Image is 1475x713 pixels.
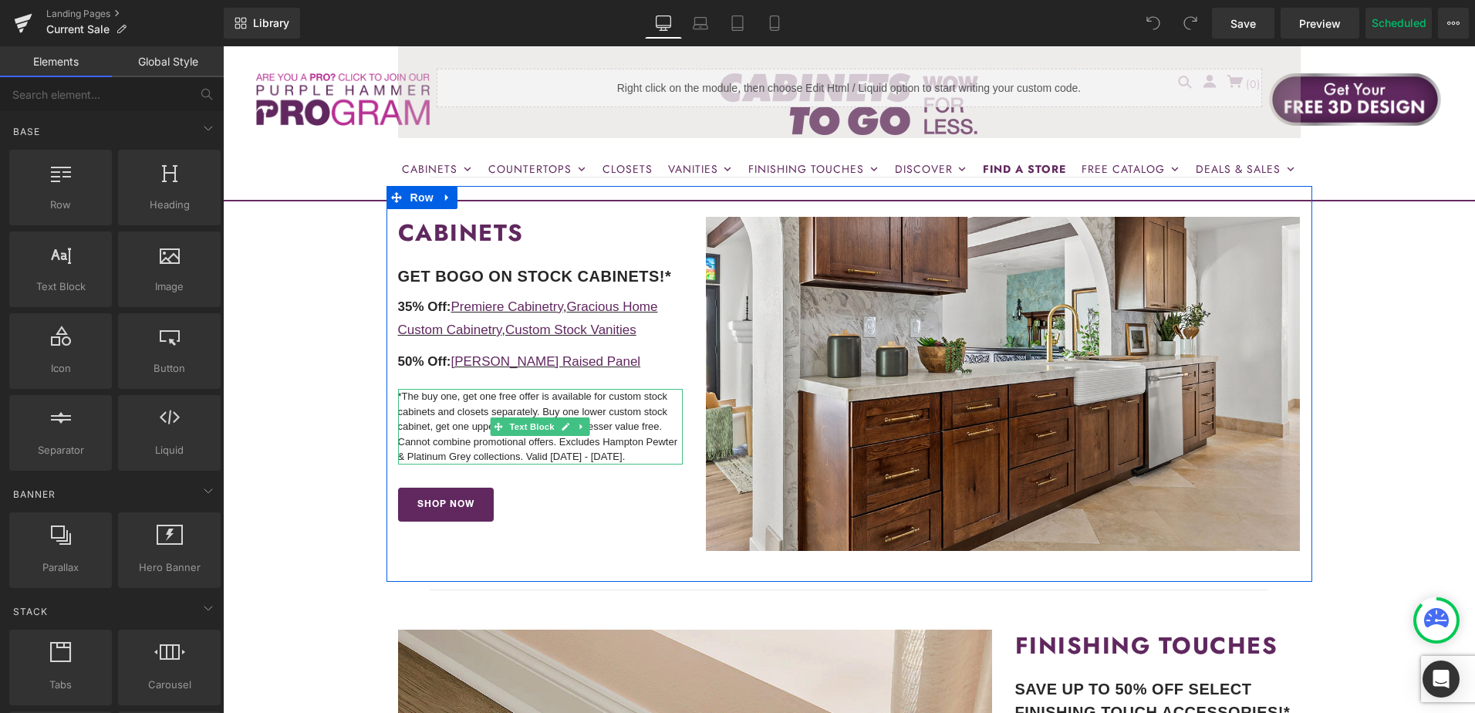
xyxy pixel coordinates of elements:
[1175,8,1206,39] button: Redo
[682,8,719,39] a: Laptop
[123,279,216,295] span: Image
[175,253,228,268] span: 35% Off:
[175,170,301,203] strong: CABINETS
[1438,8,1469,39] button: More
[12,604,49,619] span: Stack
[14,559,107,576] span: Parallax
[175,221,449,238] b: GET BOGO ON STOCK CABINETS!*
[184,140,214,163] span: Row
[253,16,289,30] span: Library
[792,583,1055,616] b: FINISHING TOUCHES
[123,442,216,458] span: Liquid
[14,197,107,213] span: Row
[175,253,435,292] span: , ,
[224,8,300,39] a: New Library
[14,279,107,295] span: Text Block
[175,308,228,323] span: 50% Off:
[12,487,57,502] span: Banner
[282,276,413,291] a: Custom Stock Vanities
[175,441,271,475] a: SHOP NOW
[1281,8,1359,39] a: Preview
[175,253,435,292] a: Gracious Home Custom Cabinetry
[46,8,224,20] a: Landing Pages
[792,634,1068,674] b: SAVE UP TO 50% OFF SELECT FINISHING TOUCH ACCESSORIES!*
[14,360,107,377] span: Icon
[351,371,367,390] a: Expand / Collapse
[1365,8,1432,39] button: Scheduled
[483,171,1077,505] img: Buy One, Get One Free Sale!
[1423,661,1460,698] div: Open Intercom Messenger
[756,8,793,39] a: Mobile
[284,371,335,390] span: Text Block
[214,140,235,163] a: Expand / Collapse
[123,197,216,213] span: Heading
[228,253,339,268] a: Premiere Cabinetry
[14,677,107,693] span: Tabs
[645,8,682,39] a: Desktop
[123,559,216,576] span: Hero Banner
[123,677,216,693] span: Carousel
[46,23,110,35] span: Current Sale
[1230,15,1256,32] span: Save
[12,124,42,139] span: Base
[123,360,216,377] span: Button
[194,453,251,464] span: SHOP NOW
[14,442,107,458] span: Separator
[719,8,756,39] a: Tablet
[1299,15,1341,32] span: Preview
[112,46,224,77] a: Global Style
[1138,8,1169,39] button: Undo
[228,308,417,323] a: [PERSON_NAME] Raised Panel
